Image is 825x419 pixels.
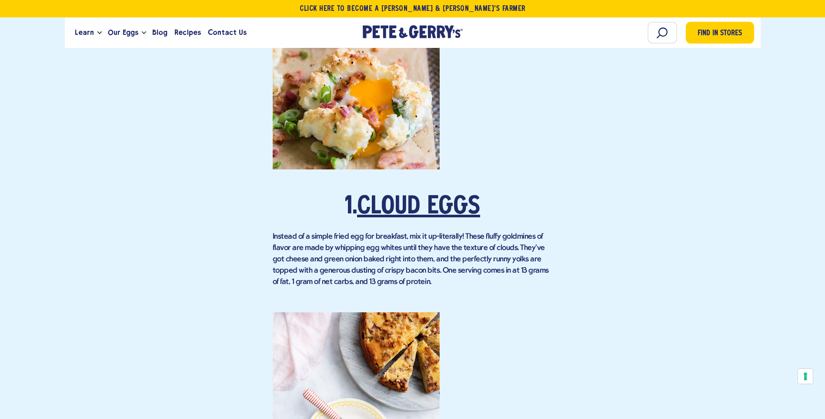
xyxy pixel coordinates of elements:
a: Recipes [171,21,204,44]
a: Our Eggs [104,21,142,44]
span: Blog [152,27,167,38]
button: Open the dropdown menu for Learn [97,31,102,34]
button: Your consent preferences for tracking technologies [798,369,813,384]
h2: 1. [273,194,553,220]
span: Find in Stores [698,28,742,40]
p: Instead of a simple fried egg for breakfast, mix it up-literally! These fluffy goldmines of flavo... [273,231,553,288]
a: Cloud Eggs [357,195,480,220]
span: Recipes [174,27,201,38]
a: Contact Us [204,21,250,44]
span: Contact Us [208,27,247,38]
a: Find in Stores [686,22,754,44]
a: Learn [71,21,97,44]
a: Blog [149,21,171,44]
input: Search [648,22,677,44]
button: Open the dropdown menu for Our Eggs [142,31,146,34]
span: Our Eggs [108,27,138,38]
span: Learn [75,27,94,38]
